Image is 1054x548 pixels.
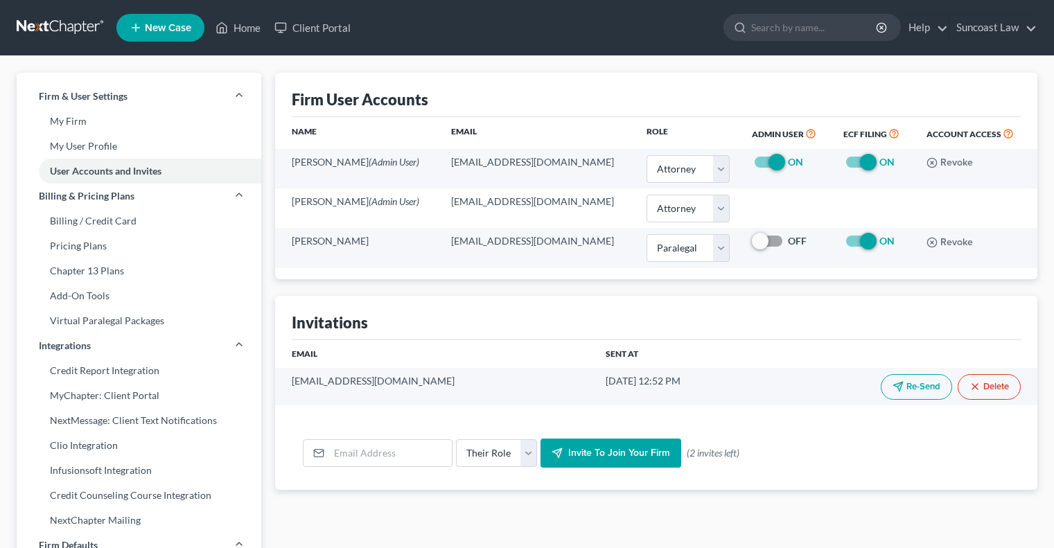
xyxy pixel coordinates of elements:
a: Pricing Plans [17,233,261,258]
button: Revoke [926,157,973,168]
td: [EMAIL_ADDRESS][DOMAIN_NAME] [440,228,636,267]
th: Email [440,117,636,149]
strong: ON [788,156,803,168]
a: Client Portal [267,15,358,40]
button: Re-Send [881,374,952,400]
button: Invite to join your firm [541,439,681,468]
a: MyChapter: Client Portal [17,383,261,408]
span: New Case [145,23,191,33]
td: [PERSON_NAME] [275,188,439,228]
a: Virtual Paralegal Packages [17,308,261,333]
td: [EMAIL_ADDRESS][DOMAIN_NAME] [440,188,636,228]
a: Help [902,15,948,40]
button: Revoke [926,237,973,248]
a: NextMessage: Client Text Notifications [17,408,261,433]
input: Search by name... [751,15,878,40]
span: Billing & Pricing Plans [39,189,134,203]
a: My User Profile [17,134,261,159]
a: Credit Report Integration [17,358,261,383]
a: User Accounts and Invites [17,159,261,184]
a: Billing & Pricing Plans [17,184,261,209]
span: (2 invites left) [687,446,739,460]
a: Billing / Credit Card [17,209,261,233]
a: My Firm [17,109,261,134]
a: Clio Integration [17,433,261,458]
a: Suncoast Law [949,15,1037,40]
th: Email [275,340,594,368]
th: Name [275,117,439,149]
a: NextChapter Mailing [17,508,261,533]
button: Delete [958,374,1021,400]
strong: OFF [788,235,807,247]
strong: ON [879,235,895,247]
span: (Admin User) [369,156,419,168]
span: Invite to join your firm [568,447,670,459]
div: Invitations [292,312,368,333]
a: Chapter 13 Plans [17,258,261,283]
span: Account Access [926,129,1001,139]
td: [EMAIL_ADDRESS][DOMAIN_NAME] [275,368,594,405]
a: Home [209,15,267,40]
div: Firm User Accounts [292,89,428,109]
span: Integrations [39,339,91,353]
th: Sent At [595,340,757,368]
a: Firm & User Settings [17,84,261,109]
span: Admin User [752,129,804,139]
td: [PERSON_NAME] [275,149,439,188]
th: Role [635,117,741,149]
span: ECF Filing [843,129,887,139]
td: [PERSON_NAME] [275,228,439,267]
input: Email Address [329,440,452,466]
a: Credit Counseling Course Integration [17,483,261,508]
span: (Admin User) [369,195,419,207]
td: [EMAIL_ADDRESS][DOMAIN_NAME] [440,149,636,188]
span: Firm & User Settings [39,89,128,103]
td: [DATE] 12:52 PM [595,368,757,405]
a: Infusionsoft Integration [17,458,261,483]
strong: ON [879,156,895,168]
a: Integrations [17,333,261,358]
a: Add-On Tools [17,283,261,308]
